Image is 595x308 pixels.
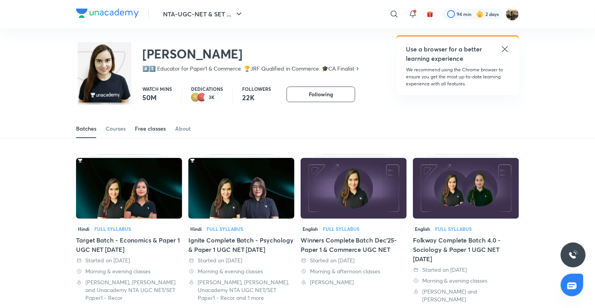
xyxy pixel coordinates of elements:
div: Free classes [135,125,166,133]
h5: Use a browser for a better learning experience [406,44,483,63]
p: Watch mins [142,87,172,91]
img: Thumbnail [76,158,182,219]
div: Courses [106,125,126,133]
div: Folkway Complete Batch 4.0 - Sociology & Paper 1 UGC NET [DATE] [413,235,519,264]
img: Thumbnail [188,158,294,219]
div: Started on 14 Jun 2025 [301,257,407,264]
img: avatar [427,11,434,18]
p: #️⃣1️⃣ Educator for Paper1 & Commerce. 🏆JRF Qualified in Commerce. 🎓CA Finalist [142,65,354,73]
div: Target Batch - Economics & Paper 1 UGC NET Dec'25 [76,154,182,303]
p: 3K [209,95,215,100]
div: Full Syllabus [323,227,359,231]
div: Niharika Bhagtani [301,278,407,286]
div: Antara Chakrabarty and Niharika Bhagtani [413,288,519,303]
button: avatar [424,8,436,20]
div: Morning & evening classes [413,277,519,285]
img: Company Logo [76,9,139,18]
p: 22K [242,93,271,102]
img: streak [476,10,484,18]
span: Hindi [76,225,91,233]
h2: [PERSON_NAME] [142,46,361,62]
p: We recommend using the Chrome browser to ensure you get the most up-to-date learning experience w... [406,66,510,87]
span: English [301,225,320,233]
div: Started on 31 Jul 2025 [76,257,182,264]
div: Ignite Complete Batch - Psychology & Paper 1 UGC NET [DATE] [188,235,294,254]
div: Winners Complete Batch Dec'25- Paper 1 & Commerce UGC NET [301,154,407,303]
span: English [413,225,432,233]
a: Company Logo [76,9,139,20]
button: Following [287,87,355,102]
span: Following [309,90,333,98]
div: Tanya Bhatia, Niharika Bhagtani and Unacademy NTA UGC NET/SET Paper1 - Recor [76,278,182,302]
a: Free classes [135,119,166,138]
img: educator badge2 [191,93,200,102]
img: ttu [568,250,578,260]
div: Folkway Complete Batch 4.0 - Sociology & Paper 1 UGC NET Jun'25 [413,154,519,303]
div: Full Syllabus [207,227,243,231]
button: NTA-UGC-NET & SET ... [158,6,248,22]
div: Started on 27 Jul 2025 [188,257,294,264]
div: Morning & evening classes [188,267,294,275]
div: Ignite Complete Batch - Psychology & Paper 1 UGC NET Jun'25 [188,154,294,303]
div: Winners Complete Batch Dec'25- Paper 1 & Commerce UGC NET [301,235,407,254]
div: Started on 14 Apr 2025 [413,266,519,274]
a: Courses [106,119,126,138]
img: class [78,44,131,103]
p: Dedications [191,87,223,91]
a: Batches [76,119,96,138]
p: Followers [242,87,271,91]
div: Full Syllabus [435,227,472,231]
p: 50M [142,93,172,102]
img: Thumbnail [413,158,519,219]
div: Morning & afternoon classes [301,267,407,275]
div: Target Batch - Economics & Paper 1 UGC NET [DATE] [76,235,182,254]
img: Thumbnail [301,158,407,219]
img: educator badge1 [197,93,207,102]
div: Morning & evening classes [76,267,182,275]
a: About [175,119,191,138]
img: Soumya singh [506,7,519,21]
span: Hindi [188,225,204,233]
div: Batches [76,125,96,133]
div: Hafsa Malik, Niharika Bhagtani, Unacademy NTA UGC NET/SET Paper1 - Recor and 1 more [188,278,294,302]
div: About [175,125,191,133]
div: Full Syllabus [94,227,131,231]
